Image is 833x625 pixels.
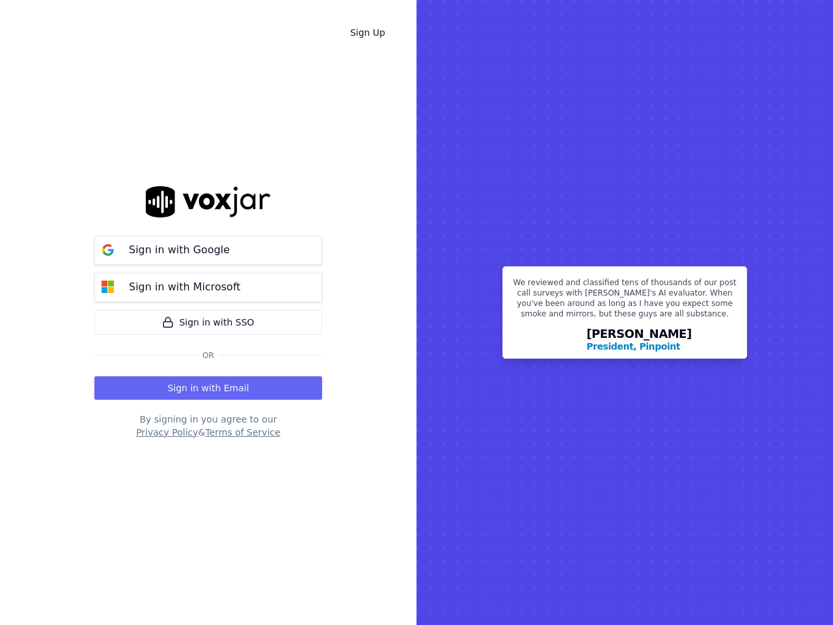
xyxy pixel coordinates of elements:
[197,350,219,361] span: Or
[94,413,322,439] div: By signing in you agree to our &
[94,376,322,400] button: Sign in with Email
[94,273,322,302] button: Sign in with Microsoft
[340,21,396,44] a: Sign Up
[586,340,680,353] p: President, Pinpoint
[511,277,739,324] p: We reviewed and classified tens of thousands of our post call surveys with [PERSON_NAME]'s AI eva...
[95,237,121,263] img: google Sign in button
[136,426,198,439] button: Privacy Policy
[129,242,230,258] p: Sign in with Google
[94,310,322,335] a: Sign in with SSO
[94,236,322,265] button: Sign in with Google
[95,274,121,300] img: microsoft Sign in button
[146,186,271,217] img: logo
[205,426,280,439] button: Terms of Service
[586,328,692,353] div: [PERSON_NAME]
[129,279,241,295] p: Sign in with Microsoft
